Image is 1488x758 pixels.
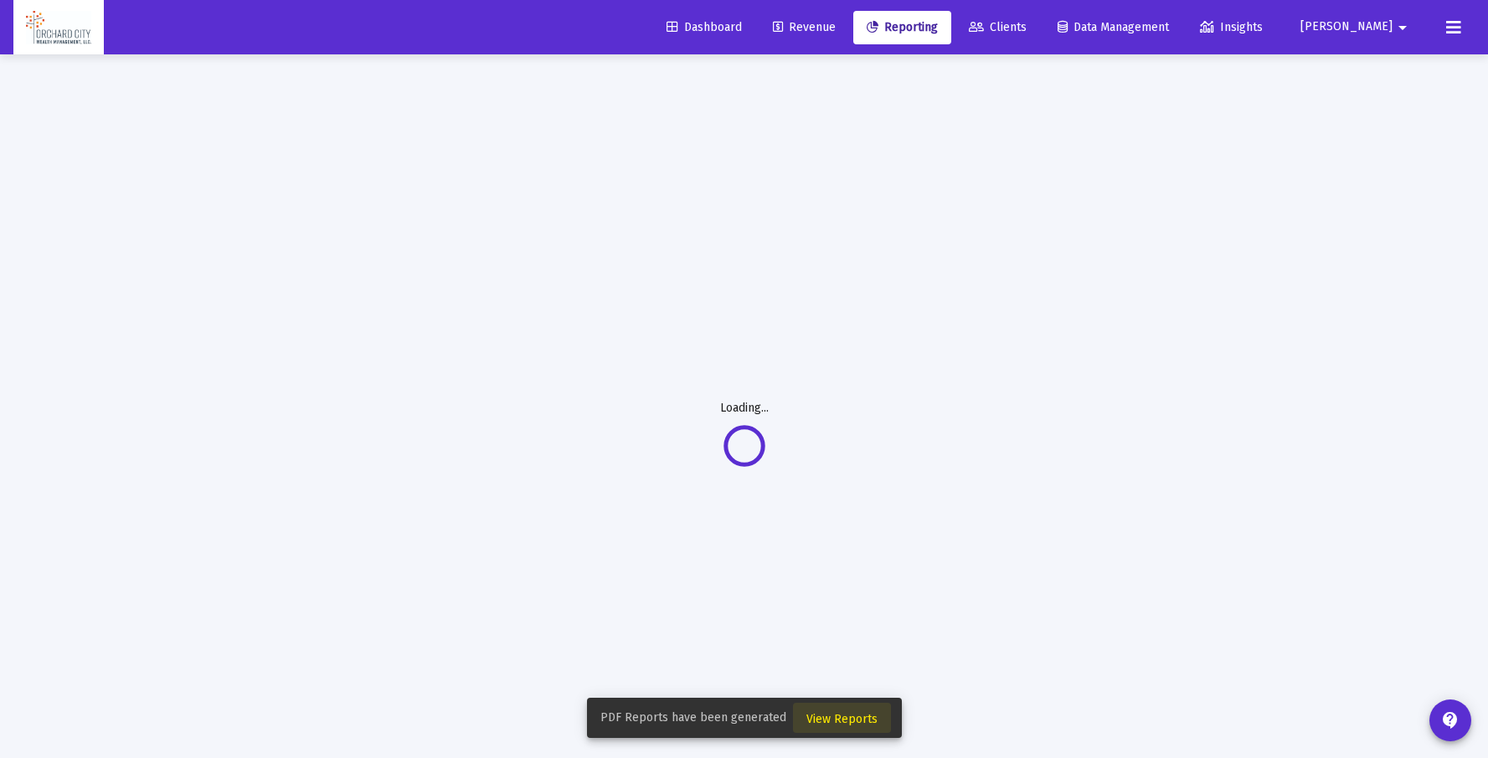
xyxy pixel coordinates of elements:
a: Clients [955,11,1040,44]
mat-icon: contact_support [1440,710,1460,730]
button: [PERSON_NAME] [1280,10,1433,44]
span: Clients [969,20,1027,34]
span: Reporting [867,20,938,34]
a: Data Management [1044,11,1182,44]
img: Dashboard [26,11,91,44]
span: Dashboard [667,20,742,34]
span: [PERSON_NAME] [1300,20,1393,34]
span: PDF Reports have been generated [600,709,786,726]
span: Insights [1200,20,1263,34]
a: Reporting [853,11,951,44]
button: View Reports [793,703,891,733]
span: Data Management [1058,20,1169,34]
mat-icon: arrow_drop_down [1393,11,1413,44]
a: Insights [1187,11,1276,44]
a: Revenue [759,11,849,44]
span: Revenue [773,20,836,34]
a: Dashboard [653,11,755,44]
span: View Reports [806,712,878,726]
